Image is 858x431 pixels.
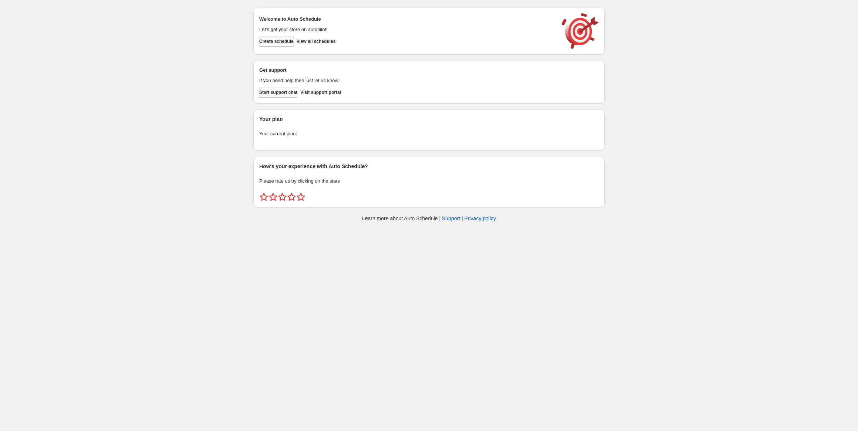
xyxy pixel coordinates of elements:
p: Let's get your store on autopilot! [259,26,554,33]
span: Create schedule [259,38,294,44]
h2: Get support [259,67,554,74]
a: Support [442,215,460,221]
span: View all schedules [297,38,336,44]
button: Create schedule [259,36,294,47]
p: If you need help then just let us know! [259,77,554,84]
span: Visit support portal [300,89,341,95]
a: Visit support portal [300,87,341,98]
button: View all schedules [297,36,336,47]
span: Start support chat [259,89,297,95]
h2: Your plan [259,115,599,123]
a: Start support chat [259,87,297,98]
a: Privacy policy [465,215,496,221]
p: Your current plan: [259,130,599,138]
h2: Welcome to Auto Schedule [259,16,554,23]
h2: How's your experience with Auto Schedule? [259,163,599,170]
p: Learn more about Auto Schedule | | [362,215,496,222]
p: Please rate us by clicking on the stars [259,177,599,185]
